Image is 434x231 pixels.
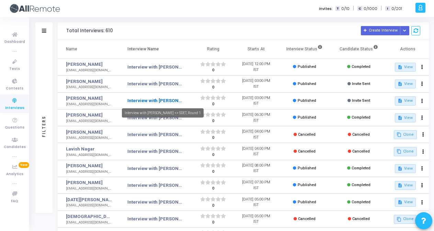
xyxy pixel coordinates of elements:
td: [DATE] 07:30 PM IST [235,177,277,194]
button: Clone [394,215,417,224]
mat-icon: description [398,65,402,70]
td: [DATE] 06:30 PM IST [235,109,277,126]
span: Questions [5,125,24,131]
a: [DATE][PERSON_NAME] [66,196,112,203]
th: Starts At [235,39,277,59]
span: I [385,6,390,11]
span: 0/10 [341,6,350,12]
a: Interview with [PERSON_NAME] <> Senior SDET/SDET, Round 1 [127,182,182,189]
span: Cancelled [298,132,316,137]
span: 0/1000 [364,6,377,12]
span: 0/201 [391,6,402,12]
a: [PERSON_NAME] [66,95,112,102]
a: Interview with [PERSON_NAME] <> SDET, Round 1 [127,97,182,104]
div: 0 [200,152,226,158]
th: Candidate Status [332,39,386,59]
span: Completed [352,166,370,170]
span: Cancelled [352,217,370,221]
span: New [19,162,29,168]
span: Interviews [5,105,24,111]
mat-icon: description [398,166,402,171]
a: [DEMOGRAPHIC_DATA][PERSON_NAME] [66,213,112,220]
td: [DATE] 03:00 PM IST [235,75,277,92]
mat-icon: description [398,82,402,86]
button: Clone [394,130,417,139]
div: 0 [200,169,226,175]
span: Dashboard [4,39,25,45]
span: Published [298,98,316,103]
td: [DATE] 05:00 PM IST [235,194,277,210]
th: Interview Status [277,39,332,59]
span: Invite Sent [352,82,370,86]
div: [EMAIL_ADDRESS][DOMAIN_NAME] [66,135,112,141]
a: Lavish Nagar [66,146,112,153]
td: [DATE] 03:00 PM IST [235,93,277,109]
span: Published [298,82,316,86]
a: [PERSON_NAME] [66,112,112,119]
span: FAQ [11,198,18,204]
span: Published [298,166,316,170]
span: Invite Sent [352,98,370,103]
a: Interview with [PERSON_NAME] <> SDET, Round 1 [127,81,182,87]
div: 0 [200,135,226,141]
span: | [353,5,354,12]
td: [DATE] 05:00 PM IST [235,211,277,228]
div: 0 [200,186,226,192]
th: Actions [386,39,429,59]
button: View [395,80,416,88]
div: 0 [200,118,226,124]
span: Cancelled [298,217,316,221]
td: [DATE] 04:00 PM IST [235,126,277,143]
mat-icon: description [398,200,402,205]
mat-icon: content_copy [397,149,401,154]
div: Total Interviews: 610 [66,28,113,34]
mat-icon: description [398,115,402,120]
th: Name [58,39,119,59]
span: Cancelled [352,149,370,154]
span: Completed [352,64,370,69]
span: Analytics [6,171,23,177]
span: Cancelled [298,149,316,154]
mat-icon: description [398,183,402,188]
label: Invites: [319,6,333,12]
button: View [395,63,416,72]
button: Clone [394,147,417,156]
a: Interview with [PERSON_NAME] <> SDET, Round 1 [127,64,182,71]
a: Interview with [PERSON_NAME] <> Senior React Native Developer, Round 1 [127,148,182,155]
div: 0 [200,220,226,226]
button: View [395,198,416,207]
th: Rating [192,39,235,59]
span: Published [298,64,316,69]
button: View [395,181,416,190]
span: C [357,6,362,11]
a: Interview with [PERSON_NAME] <> Senior Backend Engineer, Round 1 [127,216,182,222]
button: View [395,113,416,122]
div: [EMAIL_ADDRESS][DOMAIN_NAME] [66,119,112,124]
a: [PERSON_NAME] [66,162,112,169]
span: Completed [352,183,370,187]
mat-icon: description [398,98,402,103]
mat-icon: content_copy [397,132,401,137]
span: Completed [352,200,370,204]
div: 0 [200,85,226,90]
mat-icon: content_copy [397,217,401,222]
div: Button group with nested dropdown [400,26,410,35]
div: [EMAIL_ADDRESS][DOMAIN_NAME] [66,203,112,208]
div: [EMAIL_ADDRESS][DOMAIN_NAME] [66,169,112,174]
td: [DATE] 04:00 PM IST [235,143,277,160]
div: 0 [200,203,226,209]
img: logo [9,2,60,15]
span: Completed [352,115,370,120]
div: [EMAIL_ADDRESS][DOMAIN_NAME] [66,153,112,158]
a: [PERSON_NAME] [66,179,112,186]
span: Published [298,183,316,187]
span: Published [298,200,316,204]
td: [DATE] 08:00 PM IST [235,160,277,177]
div: Filters [41,88,47,164]
div: [EMAIL_ADDRESS][DOMAIN_NAME] [66,220,112,225]
span: Tests [9,66,20,72]
button: View [395,164,416,173]
div: [EMAIL_ADDRESS][DOMAIN_NAME] [66,102,112,107]
th: Interview Name [119,39,192,59]
a: [PERSON_NAME] [66,129,112,136]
